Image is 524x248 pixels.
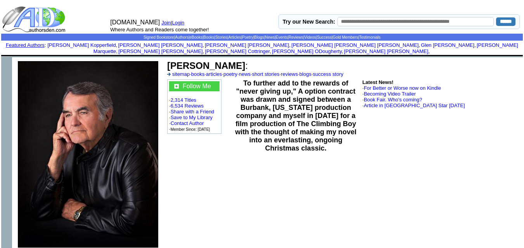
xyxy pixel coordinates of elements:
[171,109,214,115] a: Share with a Friend
[144,35,174,39] a: Signed Bookstore
[167,60,245,71] b: [PERSON_NAME]
[171,20,187,26] font: |
[362,79,393,85] b: Latest News!
[421,42,474,48] a: Glen [PERSON_NAME]
[171,115,213,120] a: Save to My Library
[304,35,316,39] a: Videos
[364,103,465,108] a: Article in [GEOGRAPHIC_DATA] Star [DATE]
[476,43,477,48] font: i
[161,20,171,26] a: Join
[317,35,332,39] a: Success
[172,71,190,77] a: sitemap
[18,61,158,248] img: 87241.jpg
[171,120,204,126] a: Contact Author
[299,71,311,77] a: blogs
[2,6,67,33] img: logo_ad.gif
[183,83,211,89] a: Follow Me
[167,71,343,77] font: · · · · · · · ·
[169,81,220,132] font: · · · · · ·
[362,103,465,108] font: ·
[6,42,46,48] font: :
[281,71,298,77] a: reviews
[47,42,518,54] font: , , , , , , , , , ,
[362,85,441,91] font: ·
[47,42,116,48] a: [PERSON_NAME] Kopperfield
[272,48,342,54] a: [PERSON_NAME] ODougherty
[204,50,205,54] font: i
[1,57,12,68] img: shim.gif
[364,91,416,97] a: Becoming Video Trailer
[6,42,45,48] a: Featured Authors
[190,35,202,39] a: eBooks
[261,56,263,57] img: shim.gif
[171,103,204,109] a: 6,534 Reviews
[205,42,289,48] a: [PERSON_NAME] [PERSON_NAME]
[362,91,416,97] font: ·
[364,97,422,103] a: Book Fair. Who's coming?
[228,35,241,39] a: Articles
[239,71,251,77] a: news
[344,48,428,54] a: [PERSON_NAME] [PERSON_NAME]
[215,35,227,39] a: Stories
[175,35,188,39] a: Authors
[204,35,214,39] a: Books
[172,20,185,26] a: Login
[204,43,205,48] font: i
[206,71,222,77] a: articles
[283,19,335,25] label: Try our New Search:
[276,35,288,39] a: Events
[117,43,118,48] font: i
[359,35,380,39] a: Testimonials
[205,48,270,54] a: [PERSON_NAME] Cottringer
[191,71,205,77] a: books
[343,50,344,54] font: i
[313,71,344,77] a: success story
[362,97,422,103] font: ·
[261,55,263,56] img: shim.gif
[271,50,272,54] font: i
[118,50,118,54] font: i
[430,50,431,54] font: i
[144,35,380,39] span: | | | | | | | | | | | | | |
[291,43,291,48] font: i
[252,71,280,77] a: short stories
[118,42,202,48] a: [PERSON_NAME] [PERSON_NAME]
[265,35,275,39] a: News
[223,71,237,77] a: poetry
[291,42,419,48] a: [PERSON_NAME] [PERSON_NAME] [PERSON_NAME]
[254,35,264,39] a: Blogs
[93,42,518,54] a: [PERSON_NAME] Marquette
[171,97,197,103] a: 2,314 Titles
[289,35,303,39] a: Reviews
[118,48,202,54] a: [PERSON_NAME] [PERSON_NAME]
[333,35,358,39] a: Gold Members
[167,73,171,76] img: a_336699.gif
[110,27,209,32] font: Where Authors and Readers come together!
[171,127,210,132] font: Member Since: [DATE]
[364,85,441,91] a: For Better or Worse now on Kindle
[167,60,248,71] font: :
[174,84,179,89] img: gc.jpg
[110,19,160,26] font: [DOMAIN_NAME]
[242,35,253,39] a: Poetry
[235,79,356,152] b: To further add to the rewards of "never giving up," A option contract was drawn and signed betwee...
